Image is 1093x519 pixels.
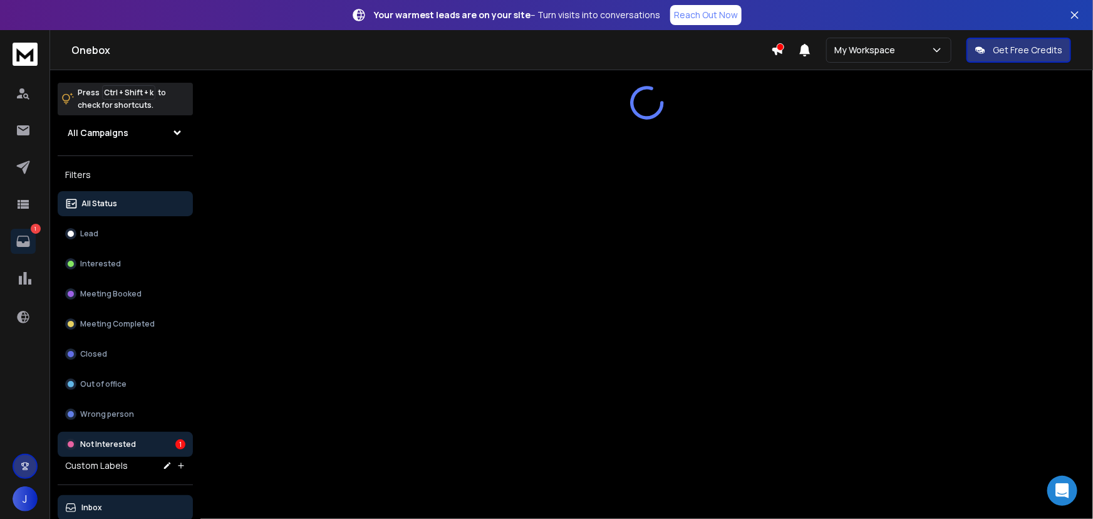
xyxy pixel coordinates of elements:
[80,439,136,449] p: Not Interested
[71,43,771,58] h1: Onebox
[102,85,155,100] span: Ctrl + Shift + k
[80,349,107,359] p: Closed
[80,319,155,329] p: Meeting Completed
[68,127,128,139] h1: All Campaigns
[58,281,193,307] button: Meeting Booked
[58,342,193,367] button: Closed
[13,486,38,511] button: J
[78,86,166,112] p: Press to check for shortcuts.
[374,9,660,21] p: – Turn visits into conversations
[374,9,531,21] strong: Your warmest leads are on your site
[81,199,117,209] p: All Status
[58,221,193,246] button: Lead
[58,191,193,216] button: All Status
[58,402,193,427] button: Wrong person
[80,289,142,299] p: Meeting Booked
[674,9,738,21] p: Reach Out Now
[81,503,102,513] p: Inbox
[80,229,98,239] p: Lead
[670,5,742,25] a: Reach Out Now
[80,379,127,389] p: Out of office
[80,409,134,419] p: Wrong person
[11,229,36,254] a: 1
[993,44,1062,56] p: Get Free Credits
[58,251,193,276] button: Interested
[31,224,41,234] p: 1
[1047,476,1077,506] div: Open Intercom Messenger
[834,44,900,56] p: My Workspace
[80,259,121,269] p: Interested
[65,459,128,472] h3: Custom Labels
[13,43,38,66] img: logo
[58,166,193,184] h3: Filters
[58,120,193,145] button: All Campaigns
[58,432,193,457] button: Not Interested1
[175,439,185,449] div: 1
[58,372,193,397] button: Out of office
[58,312,193,337] button: Meeting Completed
[966,38,1071,63] button: Get Free Credits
